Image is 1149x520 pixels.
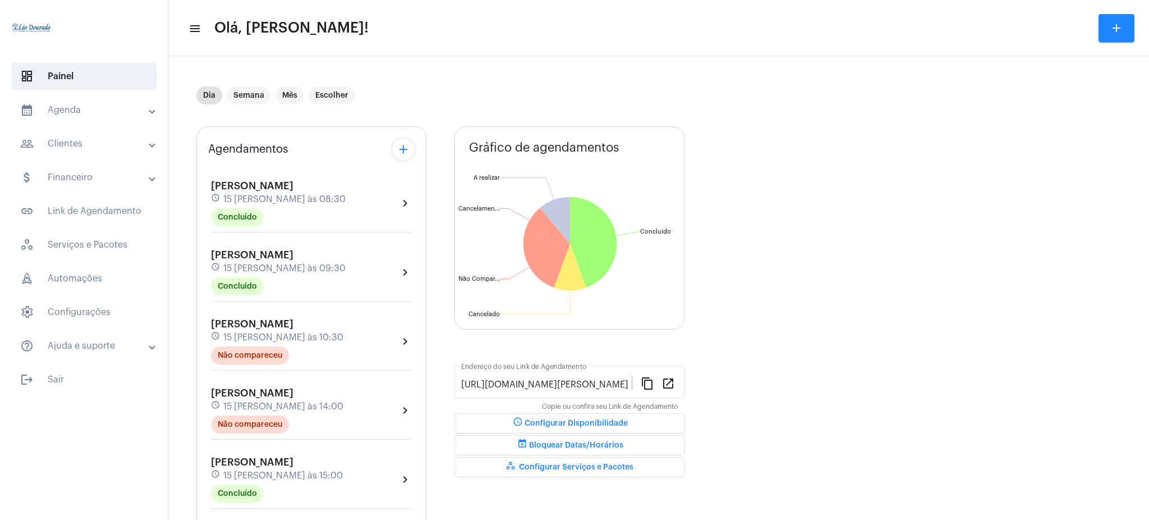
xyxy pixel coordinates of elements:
[398,197,412,210] mat-icon: chevron_right
[511,419,628,427] span: Configurar Disponibilidade
[20,238,34,252] span: sidenav icon
[11,231,157,258] span: Serviços e Pacotes
[189,22,200,35] mat-icon: sidenav icon
[458,276,500,282] text: Não Compar...
[1110,21,1123,35] mat-icon: add
[505,463,633,471] span: Configurar Serviços e Pacotes
[516,439,529,452] mat-icon: event_busy
[469,141,619,154] span: Gráfico de agendamentos
[20,103,150,117] mat-panel-title: Agenda
[505,460,519,474] mat-icon: workspaces_outlined
[223,194,346,204] span: 15 [PERSON_NAME] às 08:30
[11,366,157,393] span: Sair
[20,103,34,117] mat-icon: sidenav icon
[516,441,623,449] span: Bloquear Datas/Horários
[223,471,343,481] span: 15 [PERSON_NAME] às 15:00
[20,272,34,285] span: sidenav icon
[11,63,157,90] span: Painel
[640,229,671,235] text: Concluído
[454,413,684,434] button: Configurar Disponibilidade
[211,181,293,191] span: [PERSON_NAME]
[211,469,221,482] mat-icon: schedule
[7,332,168,359] mat-expansion-panel-header: sidenav iconAjuda e suporte
[20,305,34,319] span: sidenav icon
[20,339,150,353] mat-panel-title: Ajuda e suporte
[7,97,168,124] mat-expansion-panel-header: sidenav iconAgenda
[309,86,355,104] mat-chip: Escolher
[223,263,346,273] span: 15 [PERSON_NAME] às 09:30
[398,473,412,486] mat-icon: chevron_right
[211,208,264,226] mat-chip: Concluído
[11,265,157,292] span: Automações
[7,130,168,157] mat-expansion-panel-header: sidenav iconClientes
[511,417,525,430] mat-icon: schedule
[398,266,412,279] mat-icon: chevron_right
[196,86,222,104] mat-chip: Dia
[461,380,632,390] input: Link
[20,137,150,150] mat-panel-title: Clientes
[641,376,654,390] mat-icon: content_copy
[211,331,221,344] mat-icon: schedule
[398,404,412,417] mat-icon: chevron_right
[211,250,293,260] span: [PERSON_NAME]
[454,457,684,477] button: Configurar Serviços e Pacotes
[20,70,34,83] span: sidenav icon
[454,435,684,455] button: Bloquear Datas/Horários
[20,137,34,150] mat-icon: sidenav icon
[468,311,500,317] text: Cancelado
[211,485,264,503] mat-chip: Concluído
[7,164,168,191] mat-expansion-panel-header: sidenav iconFinanceiro
[211,457,293,467] span: [PERSON_NAME]
[211,262,221,275] mat-icon: schedule
[223,402,343,412] span: 15 [PERSON_NAME] às 14:00
[211,277,264,295] mat-chip: Concluído
[275,86,304,104] mat-chip: Mês
[211,388,293,398] span: [PERSON_NAME]
[542,403,678,411] mat-hint: Copie ou confira seu Link de Agendamento
[9,6,54,51] img: 4c910ca3-f26c-c648-53c7-1a2041c6e520.jpg
[227,86,271,104] mat-chip: Semana
[211,193,221,206] mat-icon: schedule
[20,171,150,184] mat-panel-title: Financeiro
[20,171,34,184] mat-icon: sidenav icon
[398,335,412,348] mat-icon: chevron_right
[458,206,500,212] text: Cancelamen...
[20,204,34,218] mat-icon: sidenav icon
[211,319,293,329] span: [PERSON_NAME]
[661,376,675,390] mat-icon: open_in_new
[11,198,157,225] span: Link de Agendamento
[211,400,221,413] mat-icon: schedule
[20,373,34,386] mat-icon: sidenav icon
[214,19,369,37] span: Olá, [PERSON_NAME]!
[211,416,289,434] mat-chip: Não compareceu
[397,143,410,156] mat-icon: add
[208,143,288,156] span: Agendamentos
[211,346,289,364] mat-chip: Não compareceu
[474,175,500,181] text: A realizar
[11,299,157,326] span: Configurações
[223,332,343,343] span: 15 [PERSON_NAME] às 10:30
[20,339,34,353] mat-icon: sidenav icon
